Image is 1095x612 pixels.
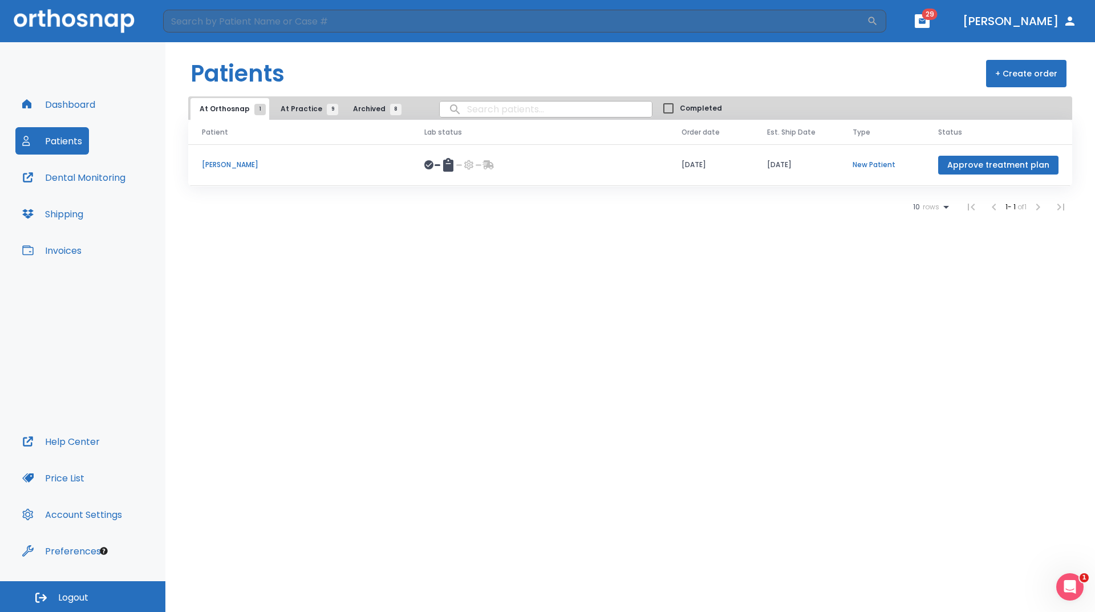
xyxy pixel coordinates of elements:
button: + Create order [986,60,1066,87]
span: 29 [922,9,938,20]
button: Shipping [15,200,90,228]
span: Type [853,127,870,137]
input: search [440,98,652,120]
span: At Orthosnap [200,104,260,114]
span: 9 [327,104,338,115]
button: Help Center [15,428,107,455]
button: Dental Monitoring [15,164,132,191]
span: Est. Ship Date [767,127,816,137]
span: Status [938,127,962,137]
button: Dashboard [15,91,102,118]
span: Patient [202,127,228,137]
span: Order date [682,127,720,137]
span: rows [920,203,939,211]
span: Lab status [424,127,462,137]
span: 1 [1080,573,1089,582]
button: [PERSON_NAME] [958,11,1081,31]
iframe: Intercom live chat [1056,573,1084,601]
button: Invoices [15,237,88,264]
img: Orthosnap [14,9,135,33]
span: 1 [254,104,266,115]
span: Logout [58,591,88,604]
h1: Patients [190,56,285,91]
button: Approve treatment plan [938,156,1058,175]
p: [PERSON_NAME] [202,160,397,170]
td: [DATE] [668,144,753,186]
button: Price List [15,464,91,492]
button: Preferences [15,537,108,565]
span: Completed [680,103,722,114]
input: Search by Patient Name or Case # [163,10,867,33]
span: 1 - 1 [1005,202,1017,212]
span: At Practice [281,104,332,114]
button: Account Settings [15,501,129,528]
span: Archived [353,104,396,114]
button: Patients [15,127,89,155]
div: Tooltip anchor [99,546,109,556]
div: tabs [190,98,407,120]
span: 10 [913,203,920,211]
p: New Patient [853,160,911,170]
span: of 1 [1017,202,1027,212]
td: [DATE] [753,144,839,186]
span: 8 [390,104,401,115]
